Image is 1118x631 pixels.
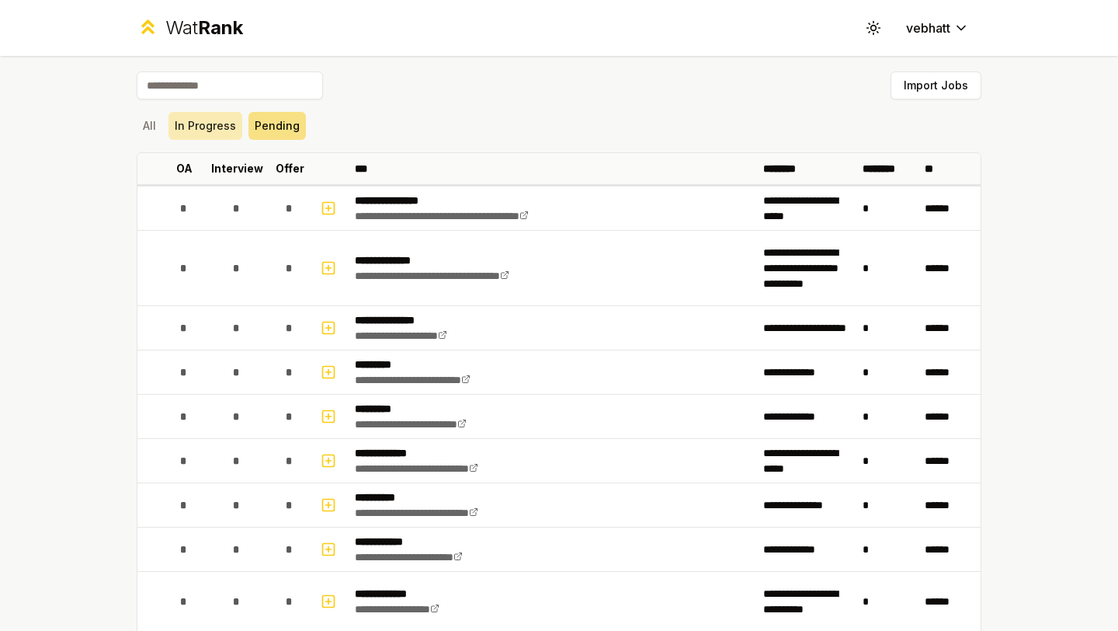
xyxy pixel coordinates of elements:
button: vebhatt [894,14,981,42]
button: All [137,112,162,140]
div: Wat [165,16,243,40]
button: Import Jobs [891,71,981,99]
p: Offer [276,161,304,176]
span: vebhatt [906,19,950,37]
p: OA [176,161,193,176]
a: WatRank [137,16,243,40]
button: Pending [248,112,306,140]
p: Interview [211,161,263,176]
button: In Progress [168,112,242,140]
span: Rank [198,16,243,39]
